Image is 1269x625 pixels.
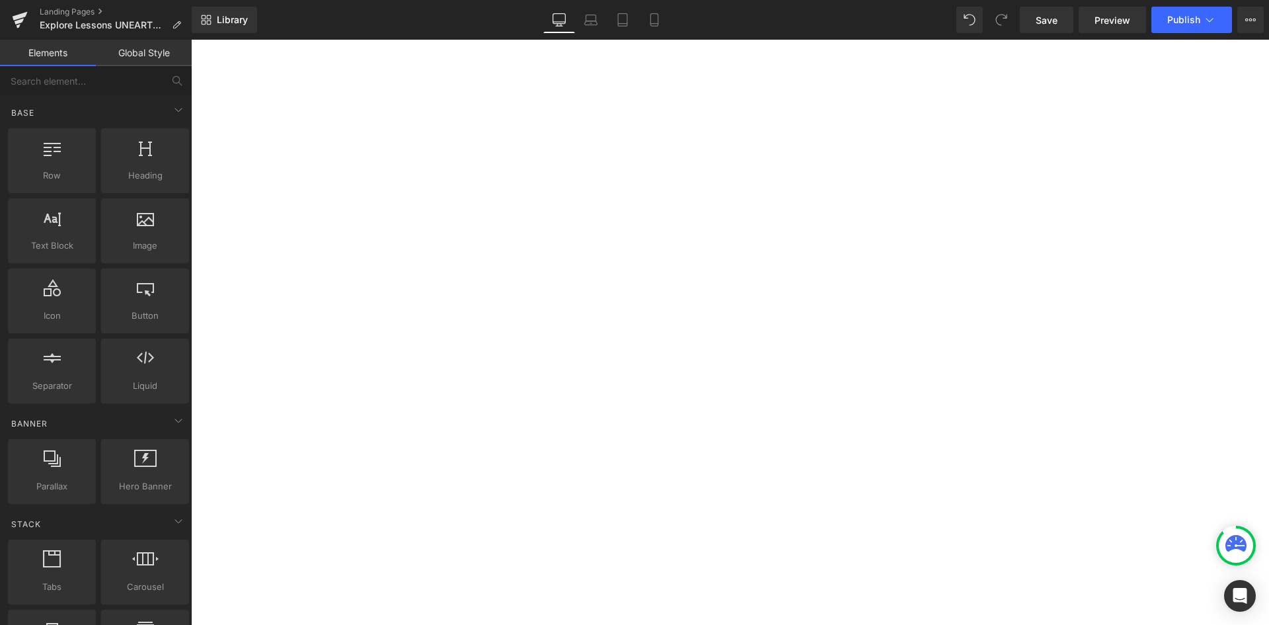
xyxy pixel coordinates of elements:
a: Preview [1079,7,1146,33]
span: Row [12,169,92,183]
span: Parallax [12,479,92,493]
span: Image [105,239,185,253]
button: Redo [988,7,1015,33]
button: Undo [956,7,983,33]
span: Tabs [12,580,92,594]
button: Publish [1151,7,1232,33]
a: Landing Pages [40,7,192,17]
span: Stack [10,518,42,530]
a: Mobile [638,7,670,33]
span: Heading [105,169,185,183]
span: Text Block [12,239,92,253]
span: Explore Lessons UNEARTHED [40,20,167,30]
a: Tablet [607,7,638,33]
span: Icon [12,309,92,323]
a: Global Style [96,40,192,66]
span: Library [217,14,248,26]
div: Open Intercom Messenger [1224,580,1256,612]
span: Liquid [105,379,185,393]
a: New Library [192,7,257,33]
span: Hero Banner [105,479,185,493]
a: Laptop [575,7,607,33]
span: Button [105,309,185,323]
button: More [1237,7,1264,33]
span: Preview [1095,13,1130,27]
span: Carousel [105,580,185,594]
span: Save [1036,13,1057,27]
a: Desktop [543,7,575,33]
span: Base [10,106,36,119]
span: Publish [1167,15,1200,25]
span: Banner [10,417,49,430]
span: Separator [12,379,92,393]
